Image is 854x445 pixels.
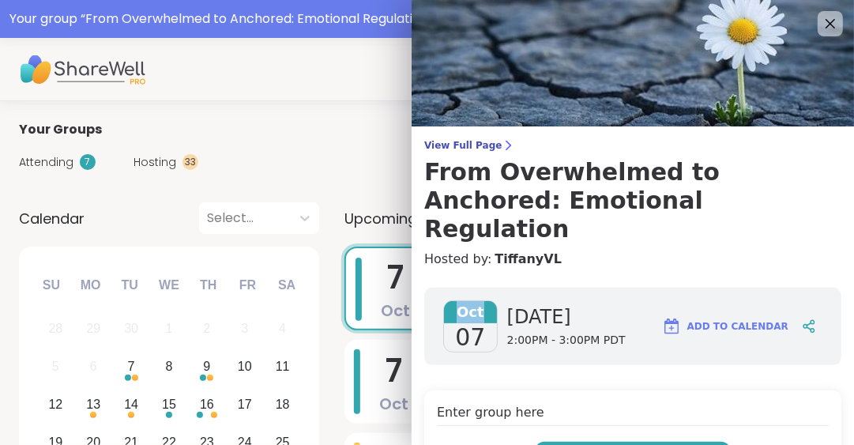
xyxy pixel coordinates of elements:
[444,301,497,323] span: Oct
[115,350,149,384] div: Choose Tuesday, October 7th, 2025
[48,394,62,415] div: 12
[265,388,299,422] div: Choose Saturday, October 18th, 2025
[19,120,102,139] span: Your Groups
[203,356,210,377] div: 9
[182,154,198,170] div: 33
[115,388,149,422] div: Choose Tuesday, October 14th, 2025
[166,318,173,339] div: 1
[424,158,841,243] h3: From Overwhelmed to Anchored: Emotional Regulation
[115,312,149,346] div: Not available Tuesday, September 30th, 2025
[73,268,107,303] div: Mo
[276,394,290,415] div: 18
[9,9,845,28] div: Your group “ From Overwhelmed to Anchored: Emotional Regulation ” has started. Click here to enter!
[19,42,145,97] img: ShareWell Nav Logo
[662,317,681,336] img: ShareWell Logomark
[507,304,626,330] span: [DATE]
[455,323,485,352] span: 07
[687,319,788,334] span: Add to Calendar
[424,139,841,152] span: View Full Page
[77,350,111,384] div: Not available Monday, October 6th, 2025
[228,388,261,422] div: Choose Friday, October 17th, 2025
[39,388,73,422] div: Choose Sunday, October 12th, 2025
[238,356,252,377] div: 10
[190,312,224,346] div: Not available Thursday, October 2nd, 2025
[86,394,100,415] div: 13
[241,318,248,339] div: 3
[86,318,100,339] div: 29
[152,268,186,303] div: We
[124,394,138,415] div: 14
[19,154,73,171] span: Attending
[269,268,304,303] div: Sa
[80,154,96,170] div: 7
[162,394,176,415] div: 15
[507,333,626,349] span: 2:00PM - 3:00PM PDT
[152,312,186,346] div: Not available Wednesday, October 1st, 2025
[90,356,97,377] div: 6
[190,388,224,422] div: Choose Thursday, October 16th, 2025
[52,356,59,377] div: 5
[381,300,410,322] span: Oct
[152,388,186,422] div: Choose Wednesday, October 15th, 2025
[203,318,210,339] div: 2
[191,268,226,303] div: Th
[238,394,252,415] div: 17
[190,350,224,384] div: Choose Thursday, October 9th, 2025
[77,388,111,422] div: Choose Monday, October 13th, 2025
[134,154,176,171] span: Hosting
[112,268,147,303] div: Tu
[77,312,111,346] div: Not available Monday, September 29th, 2025
[230,268,265,303] div: Fr
[424,250,841,269] h4: Hosted by:
[152,350,186,384] div: Choose Wednesday, October 8th, 2025
[265,312,299,346] div: Not available Saturday, October 4th, 2025
[437,403,829,426] h4: Enter group here
[424,139,841,243] a: View Full PageFrom Overwhelmed to Anchored: Emotional Regulation
[379,393,408,415] span: Oct
[279,318,286,339] div: 4
[124,318,138,339] div: 30
[276,356,290,377] div: 11
[128,356,135,377] div: 7
[387,255,404,300] span: 7
[228,350,261,384] div: Choose Friday, October 10th, 2025
[495,250,562,269] a: TiffanyVL
[386,349,402,393] span: 7
[655,307,796,345] button: Add to Calendar
[19,208,85,229] span: Calendar
[228,312,261,346] div: Not available Friday, October 3rd, 2025
[344,208,417,229] span: Upcoming
[265,350,299,384] div: Choose Saturday, October 11th, 2025
[200,394,214,415] div: 16
[166,356,173,377] div: 8
[39,350,73,384] div: Not available Sunday, October 5th, 2025
[39,312,73,346] div: Not available Sunday, September 28th, 2025
[34,268,69,303] div: Su
[48,318,62,339] div: 28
